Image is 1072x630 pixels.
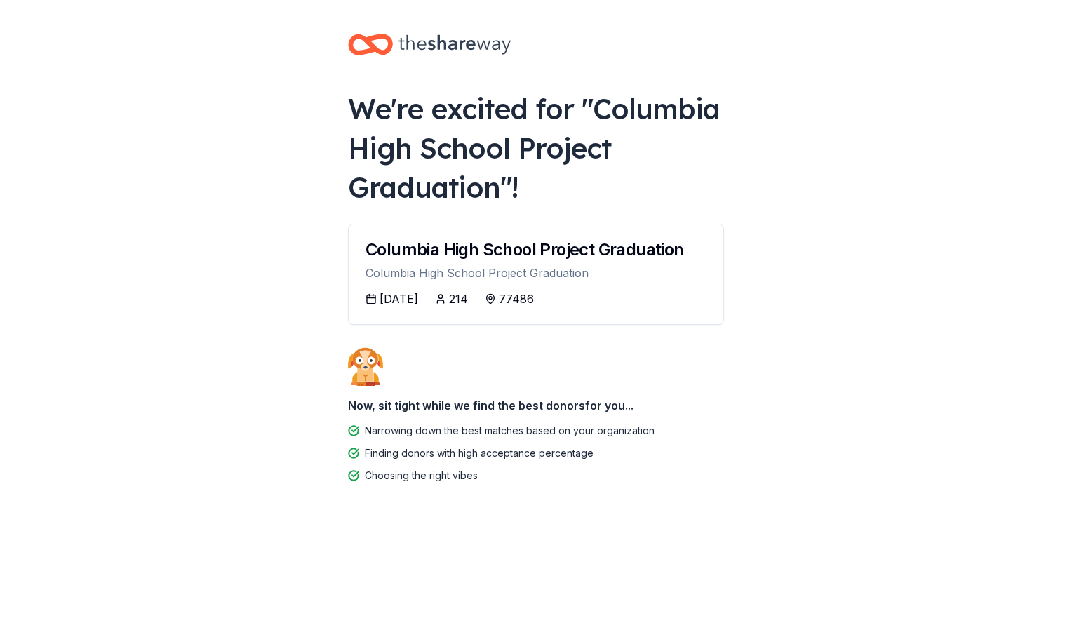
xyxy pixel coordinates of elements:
div: We're excited for " Columbia High School Project Graduation "! [348,89,724,207]
div: Finding donors with high acceptance percentage [365,445,594,462]
div: [DATE] [380,290,418,307]
div: Columbia High School Project Graduation [366,241,706,258]
img: Dog waiting patiently [348,347,383,385]
div: 77486 [499,290,534,307]
div: Narrowing down the best matches based on your organization [365,422,655,439]
div: Choosing the right vibes [365,467,478,484]
div: Columbia High School Project Graduation [366,264,706,282]
div: 214 [449,290,468,307]
div: Now, sit tight while we find the best donors for you... [348,391,724,420]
